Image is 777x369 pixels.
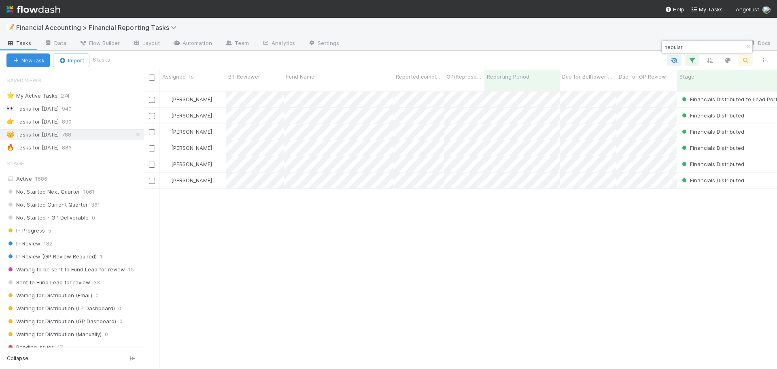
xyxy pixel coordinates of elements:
span: 274 [61,91,78,101]
span: Not Started - GP Deliverable [6,213,89,223]
span: 33 [93,277,100,288]
input: Toggle Row Selected [149,145,155,151]
a: Docs [742,37,777,50]
div: Active [6,174,142,184]
span: GP/Representative wants to review [446,73,482,81]
a: Settings [301,37,346,50]
span: 890 [62,117,80,127]
span: 17 [57,342,63,352]
img: avatar_030f5503-c087-43c2-95d1-dd8963b2926c.png [163,145,170,151]
span: Due for GP Review [619,73,666,81]
span: [PERSON_NAME] [171,177,212,183]
span: [PERSON_NAME] [171,112,212,119]
span: Pending Issues [6,342,54,352]
span: [PERSON_NAME] [171,161,212,167]
span: Assigned To [162,73,194,81]
img: avatar_030f5503-c087-43c2-95d1-dd8963b2926c.png [762,6,771,14]
span: Reporting Period [487,73,529,81]
span: 1686 [35,175,47,182]
span: 0 [96,290,99,301]
img: avatar_030f5503-c087-43c2-95d1-dd8963b2926c.png [163,96,170,102]
input: Search... [663,42,744,52]
span: 0 [118,303,121,314]
span: ⭐ [6,92,15,99]
div: Tasks for [DATE] [6,143,59,153]
span: Waiting for Distribution (Email) [6,290,92,301]
span: Sent to Fund Lead for review [6,277,90,288]
span: AngelList [736,6,759,13]
div: Tasks for [DATE] [6,130,59,140]
input: Toggle Row Selected [149,162,155,168]
img: avatar_030f5503-c087-43c2-95d1-dd8963b2926c.png [163,112,170,119]
span: In Review (GP Review Required) [6,252,97,262]
span: Waiting for Distribution (LP Dashboard) [6,303,115,314]
span: In Review [6,239,40,249]
span: Saved Views [6,72,41,88]
span: My Tasks [691,6,723,13]
span: BT Reviewer [228,73,260,81]
a: Layout [126,37,166,50]
span: 182 [44,239,53,249]
span: [PERSON_NAME] [171,145,212,151]
img: avatar_030f5503-c087-43c2-95d1-dd8963b2926c.png [163,177,170,183]
span: 📝 [6,24,15,31]
span: Collapse [7,355,28,362]
img: avatar_030f5503-c087-43c2-95d1-dd8963b2926c.png [163,128,170,135]
div: My Active Tasks [6,91,57,101]
input: Toggle Row Selected [149,129,155,135]
span: Waiting for Distribution (Manually) [6,329,102,339]
span: 👉 [6,118,15,125]
span: 0 [119,316,123,326]
span: Fund Name [286,73,314,81]
span: Stage [679,73,694,81]
span: Waiting for Distribution (GP Dashboard) [6,316,116,326]
span: 788 [62,130,79,140]
span: Not Started Next Quarter [6,187,80,197]
span: 361 [91,200,100,210]
span: [PERSON_NAME] [171,128,212,135]
span: 🔥 [6,144,15,151]
span: 15 [128,264,134,275]
a: Data [38,37,73,50]
span: Financials Distributed [690,128,744,135]
span: Stage [6,155,24,171]
span: Financials Distributed [690,145,744,151]
span: Financials Distributed [690,112,744,119]
div: Help [665,5,684,13]
img: logo-inverted-e16ddd16eac7371096b0.svg [6,2,60,16]
span: In Progress [6,226,45,236]
a: Team [219,37,255,50]
span: 1 [100,252,102,262]
div: Tasks for [DATE] [6,104,59,114]
input: Toggle Row Selected [149,178,155,184]
span: 883 [62,143,80,153]
span: Tasks [6,39,32,47]
a: Analytics [255,37,301,50]
img: avatar_030f5503-c087-43c2-95d1-dd8963b2926c.png [163,161,170,167]
span: 0 [92,213,95,223]
span: Financials Distributed [690,161,744,167]
span: 5 [48,226,51,236]
input: Toggle Row Selected [149,97,155,103]
input: Toggle All Rows Selected [149,75,155,81]
span: Financials Distributed [690,177,744,183]
input: Toggle Row Selected [149,113,155,119]
span: [PERSON_NAME] [171,96,212,102]
div: Tasks for [DATE] [6,117,59,127]
span: 👀 [6,105,15,112]
button: NewTask [6,53,50,67]
a: Automation [166,37,219,50]
span: Waiting to be sent to Fund Lead for review [6,264,125,275]
span: Not Started Current Quarter [6,200,88,210]
button: Import [53,53,89,67]
small: 6 tasks [93,56,110,64]
span: 1061 [83,187,95,197]
span: 👑 [6,131,15,138]
span: 940 [62,104,80,114]
span: Financial Accounting > Financial Reporting Tasks [16,23,180,32]
span: Flow Builder [79,39,120,47]
span: Reported completed by [396,73,442,81]
span: Due for Belltower Review [562,73,614,81]
span: 0 [105,329,108,339]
